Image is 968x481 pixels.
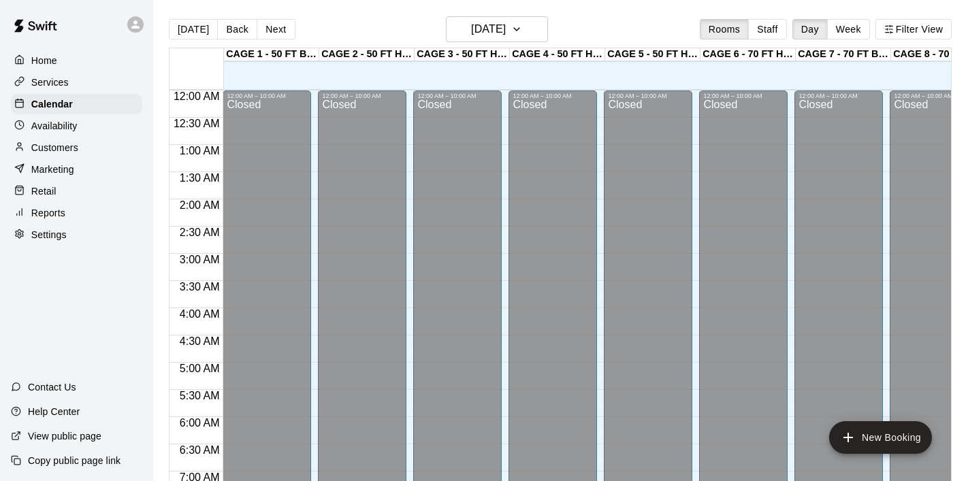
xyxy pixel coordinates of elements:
a: Reports [11,203,142,223]
p: Services [31,76,69,89]
p: Retail [31,184,57,198]
button: Staff [748,19,787,39]
button: Day [792,19,828,39]
button: Next [257,19,295,39]
p: Customers [31,141,78,154]
span: 3:30 AM [176,281,223,293]
div: 12:00 AM – 10:00 AM [798,93,879,99]
p: Marketing [31,163,74,176]
span: 2:30 AM [176,227,223,238]
div: 12:00 AM – 10:00 AM [227,93,307,99]
span: 6:00 AM [176,417,223,429]
span: 5:00 AM [176,363,223,374]
button: Week [827,19,870,39]
p: Settings [31,228,67,242]
span: 12:30 AM [170,118,223,129]
p: Availability [31,119,78,133]
span: 12:00 AM [170,90,223,102]
p: Home [31,54,57,67]
span: 4:30 AM [176,335,223,347]
h6: [DATE] [471,20,506,39]
span: 1:30 AM [176,172,223,184]
div: CAGE 7 - 70 FT BB (w/ pitching mound) [796,48,891,61]
button: [DATE] [446,16,548,42]
span: 4:00 AM [176,308,223,320]
div: CAGE 1 - 50 FT BASEBALL w/ Auto Feeder [224,48,319,61]
a: Settings [11,225,142,245]
p: Reports [31,206,65,220]
a: Customers [11,137,142,158]
div: CAGE 6 - 70 FT HIT TRAX [700,48,796,61]
span: 2:00 AM [176,199,223,211]
p: View public page [28,429,101,443]
a: Calendar [11,94,142,114]
p: Calendar [31,97,73,111]
div: 12:00 AM – 10:00 AM [322,93,402,99]
p: Help Center [28,405,80,418]
div: CAGE 4 - 50 FT HYBRID BB/SB [510,48,605,61]
a: Home [11,50,142,71]
p: Contact Us [28,380,76,394]
div: CAGE 5 - 50 FT HYBRID SB/BB [605,48,700,61]
div: CAGE 2 - 50 FT HYBRID BB/SB [319,48,415,61]
a: Availability [11,116,142,136]
div: 12:00 AM – 10:00 AM [513,93,593,99]
span: 1:00 AM [176,145,223,156]
button: add [829,421,932,454]
a: Marketing [11,159,142,180]
button: [DATE] [169,19,218,39]
div: CAGE 3 - 50 FT HYBRID BB/SB [415,48,510,61]
div: 12:00 AM – 10:00 AM [417,93,498,99]
button: Filter View [875,19,952,39]
span: 5:30 AM [176,390,223,401]
span: 6:30 AM [176,444,223,456]
div: 12:00 AM – 10:00 AM [703,93,784,99]
span: 3:00 AM [176,254,223,265]
div: 12:00 AM – 10:00 AM [608,93,688,99]
p: Copy public page link [28,454,120,467]
a: Retail [11,181,142,201]
button: Rooms [700,19,749,39]
button: Back [217,19,257,39]
a: Services [11,72,142,93]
